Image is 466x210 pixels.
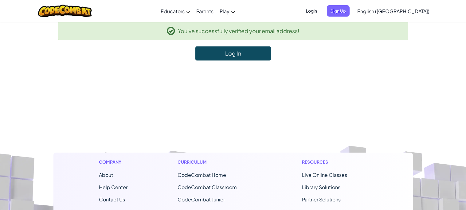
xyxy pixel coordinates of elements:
a: English ([GEOGRAPHIC_DATA]) [354,3,433,19]
a: Library Solutions [302,184,340,190]
h1: Curriculum [178,159,252,165]
a: Play [217,3,238,19]
a: Educators [158,3,193,19]
span: Play [220,8,229,14]
h1: Company [99,159,127,165]
a: Log In [195,46,271,60]
a: Partner Solutions [302,196,341,203]
span: Educators [161,8,185,14]
button: Login [302,5,321,17]
a: Parents [193,3,217,19]
span: You've successfully verified your email address! [178,26,299,35]
a: CodeCombat Classroom [178,184,237,190]
span: CodeCombat Home [178,172,226,178]
a: Live Online Classes [302,172,347,178]
a: CodeCombat Junior [178,196,225,203]
span: English ([GEOGRAPHIC_DATA]) [357,8,429,14]
h1: Resources [302,159,367,165]
button: Sign Up [327,5,350,17]
a: Help Center [99,184,127,190]
img: CodeCombat logo [38,5,92,17]
a: About [99,172,113,178]
span: Contact Us [99,196,125,203]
